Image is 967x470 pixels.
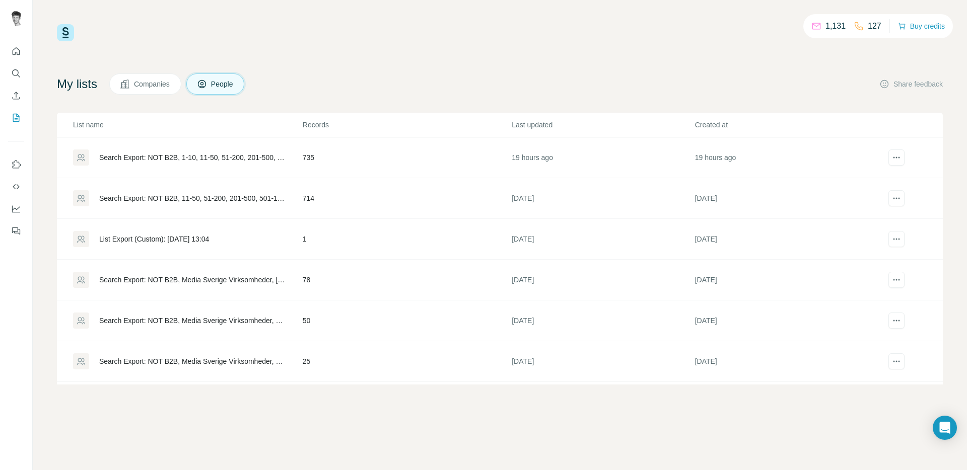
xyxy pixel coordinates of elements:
[99,193,286,203] div: Search Export: NOT B2B, 11-50, 51-200, 201-500, 501-1000, 1001-5000, [GEOGRAPHIC_DATA], Marketing...
[8,10,24,26] img: Avatar
[211,79,234,89] span: People
[511,178,694,219] td: [DATE]
[825,20,846,32] p: 1,131
[511,219,694,260] td: [DATE]
[8,87,24,105] button: Enrich CSV
[99,234,209,244] div: List Export (Custom): [DATE] 13:04
[8,200,24,218] button: Dashboard
[302,300,511,341] td: 50
[99,356,286,366] div: Search Export: NOT B2B, Media Sverige Virksomheder, Marketing, Marketing manager, SoMe manager, D...
[695,260,877,300] td: [DATE]
[888,231,905,247] button: actions
[8,155,24,174] button: Use Surfe on LinkedIn
[695,300,877,341] td: [DATE]
[511,341,694,382] td: [DATE]
[695,137,877,178] td: 19 hours ago
[868,20,881,32] p: 127
[302,341,511,382] td: 25
[99,275,286,285] div: Search Export: NOT B2B, Media Sverige Virksomheder, [GEOGRAPHIC_DATA], Marketing, Marketing manag...
[302,260,511,300] td: 78
[99,316,286,326] div: Search Export: NOT B2B, Media Sverige Virksomheder, Marketing, Marketing manager, SoMe manager, D...
[695,178,877,219] td: [DATE]
[888,272,905,288] button: actions
[99,152,286,163] div: Search Export: NOT B2B, 1-10, 11-50, 51-200, 201-500, 501-1000, 1001-5000, 5001-10,000, 10,000+, ...
[302,137,511,178] td: 735
[888,353,905,369] button: actions
[57,76,97,92] h4: My lists
[8,64,24,83] button: Search
[8,222,24,240] button: Feedback
[303,120,511,130] p: Records
[511,300,694,341] td: [DATE]
[8,178,24,196] button: Use Surfe API
[695,120,877,130] p: Created at
[888,190,905,206] button: actions
[302,382,511,423] td: 30
[888,312,905,329] button: actions
[879,79,943,89] button: Share feedback
[57,24,74,41] img: Surfe Logo
[8,42,24,60] button: Quick start
[8,109,24,127] button: My lists
[134,79,171,89] span: Companies
[511,260,694,300] td: [DATE]
[695,382,877,423] td: [DATE]
[888,149,905,166] button: actions
[695,341,877,382] td: [DATE]
[511,137,694,178] td: 19 hours ago
[73,120,302,130] p: List name
[933,416,957,440] div: Open Intercom Messenger
[512,120,694,130] p: Last updated
[695,219,877,260] td: [DATE]
[302,219,511,260] td: 1
[302,178,511,219] td: 714
[511,382,694,423] td: [DATE]
[898,19,945,33] button: Buy credits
